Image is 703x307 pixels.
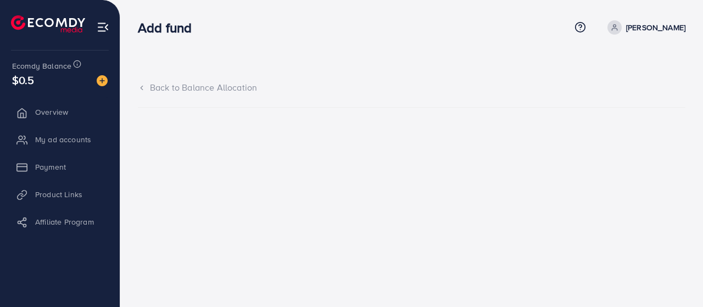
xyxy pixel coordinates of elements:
img: menu [97,21,109,34]
span: $0.5 [12,72,35,88]
div: Back to Balance Allocation [138,81,685,94]
p: [PERSON_NAME] [626,21,685,34]
img: image [97,75,108,86]
h3: Add fund [138,20,200,36]
img: logo [11,15,85,32]
a: [PERSON_NAME] [603,20,685,35]
span: Ecomdy Balance [12,60,71,71]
